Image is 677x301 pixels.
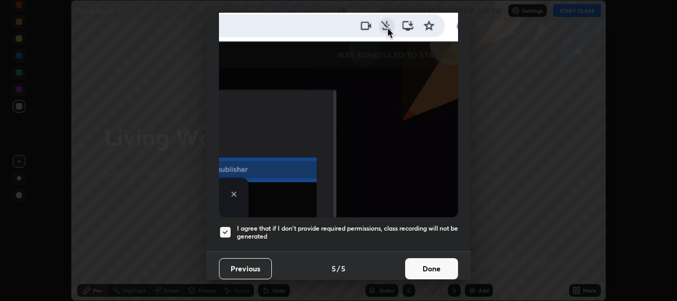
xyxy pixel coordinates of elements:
[237,224,458,241] h5: I agree that if I don't provide required permissions, class recording will not be generated
[341,263,345,274] h4: 5
[337,263,340,274] h4: /
[332,263,336,274] h4: 5
[219,258,272,279] button: Previous
[405,258,458,279] button: Done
